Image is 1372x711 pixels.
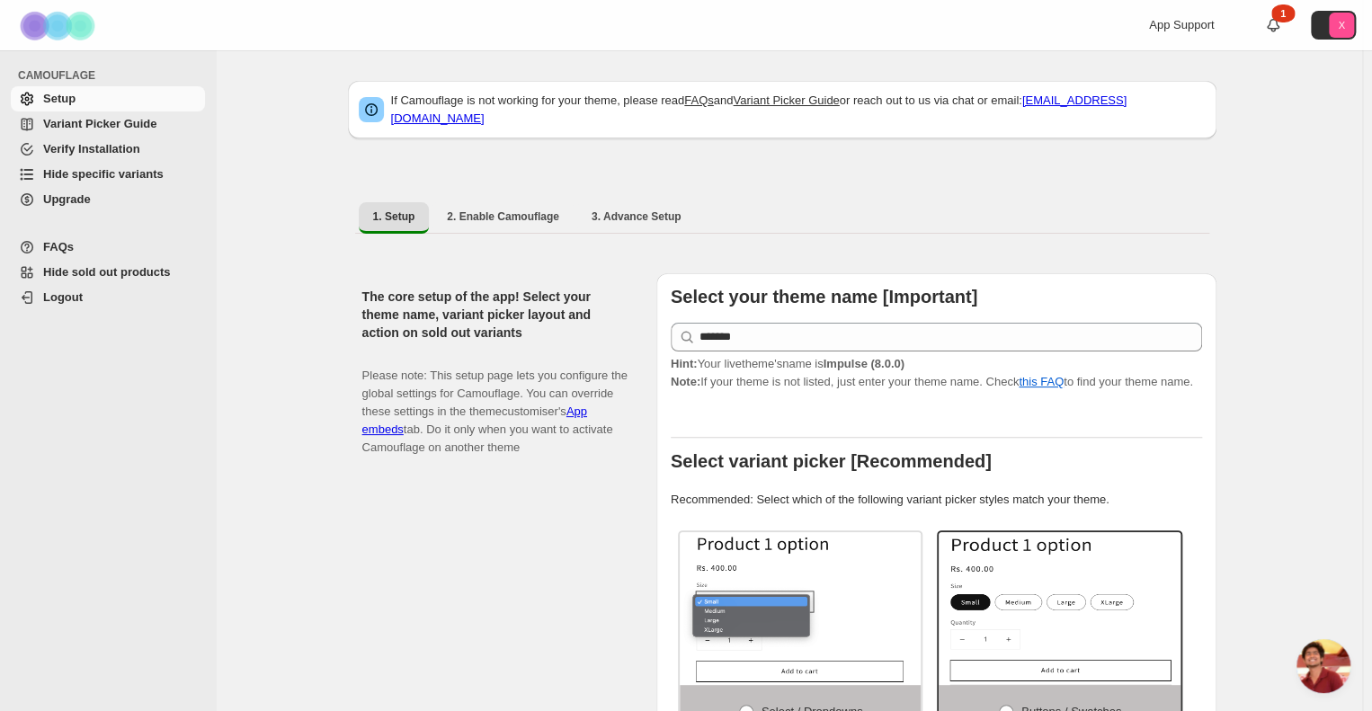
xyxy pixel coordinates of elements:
[939,532,1180,685] img: Buttons / Swatches
[1296,639,1350,693] div: Open chat
[11,285,205,310] a: Logout
[823,357,904,370] strong: Impulse (8.0.0)
[671,491,1202,509] p: Recommended: Select which of the following variant picker styles match your theme.
[362,349,628,457] p: Please note: This setup page lets you configure the global settings for Camouflage. You can overr...
[1149,18,1214,31] span: App Support
[671,375,700,388] strong: Note:
[1264,16,1282,34] a: 1
[43,167,164,181] span: Hide specific variants
[11,86,205,111] a: Setup
[671,357,698,370] strong: Hint:
[43,265,171,279] span: Hide sold out products
[11,111,205,137] a: Variant Picker Guide
[733,93,839,107] a: Variant Picker Guide
[43,92,76,105] span: Setup
[1338,20,1345,31] text: X
[43,117,156,130] span: Variant Picker Guide
[11,137,205,162] a: Verify Installation
[11,260,205,285] a: Hide sold out products
[373,209,415,224] span: 1. Setup
[671,357,904,370] span: Your live theme's name is
[592,209,682,224] span: 3. Advance Setup
[18,68,207,83] span: CAMOUFLAGE
[1019,375,1064,388] a: this FAQ
[14,1,104,50] img: Camouflage
[447,209,559,224] span: 2. Enable Camouflage
[671,287,977,307] b: Select your theme name [Important]
[43,240,74,253] span: FAQs
[43,290,83,304] span: Logout
[680,532,922,685] img: Select / Dropdowns
[43,142,140,156] span: Verify Installation
[1329,13,1354,38] span: Avatar with initials X
[671,355,1202,391] p: If your theme is not listed, just enter your theme name. Check to find your theme name.
[391,92,1206,128] p: If Camouflage is not working for your theme, please read and or reach out to us via chat or email:
[671,451,992,471] b: Select variant picker [Recommended]
[11,187,205,212] a: Upgrade
[684,93,714,107] a: FAQs
[1271,4,1295,22] div: 1
[43,192,91,206] span: Upgrade
[11,235,205,260] a: FAQs
[1311,11,1356,40] button: Avatar with initials X
[362,288,628,342] h2: The core setup of the app! Select your theme name, variant picker layout and action on sold out v...
[11,162,205,187] a: Hide specific variants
